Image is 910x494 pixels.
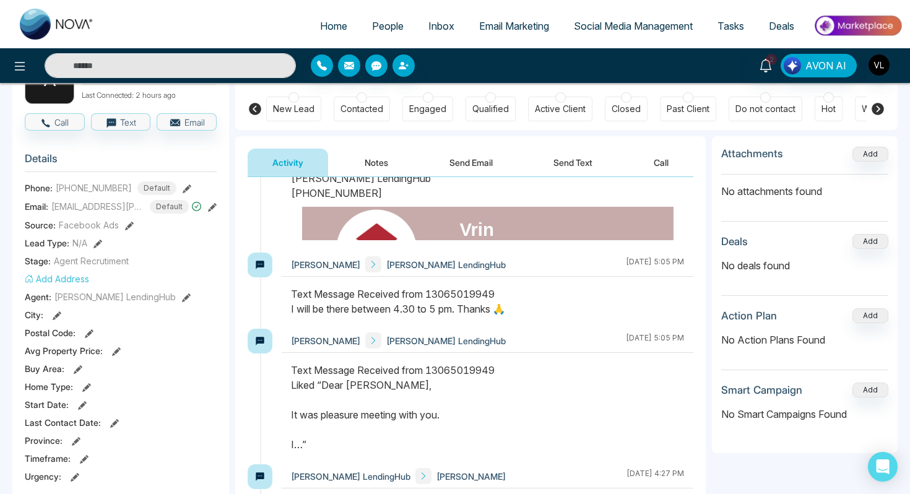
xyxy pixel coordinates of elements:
[291,258,360,271] span: [PERSON_NAME]
[784,57,801,74] img: Lead Flow
[137,181,176,195] span: Default
[409,103,446,115] div: Engaged
[291,334,360,347] span: [PERSON_NAME]
[416,14,467,38] a: Inbox
[25,434,63,447] span: Province :
[612,103,641,115] div: Closed
[852,148,888,158] span: Add
[72,236,87,249] span: N/A
[25,113,85,131] button: Call
[308,14,360,38] a: Home
[721,235,748,248] h3: Deals
[291,470,410,483] span: [PERSON_NAME] LendingHub
[467,14,561,38] a: Email Marketing
[25,290,51,303] span: Agent:
[561,14,705,38] a: Social Media Management
[25,236,69,249] span: Lead Type:
[735,103,795,115] div: Do not contact
[629,149,693,176] button: Call
[25,452,71,465] span: Timeframe :
[479,20,549,32] span: Email Marketing
[721,332,888,347] p: No Action Plans Found
[273,103,314,115] div: New Lead
[721,384,802,396] h3: Smart Campaign
[51,200,144,213] span: [EMAIL_ADDRESS][PERSON_NAME][DOMAIN_NAME]
[852,147,888,162] button: Add
[705,14,756,38] a: Tasks
[717,20,744,32] span: Tasks
[25,362,64,375] span: Buy Area :
[59,219,119,232] span: Facebook Ads
[248,149,328,176] button: Activity
[91,113,151,131] button: Text
[20,9,94,40] img: Nova CRM Logo
[25,181,53,194] span: Phone:
[25,308,43,321] span: City :
[721,175,888,199] p: No attachments found
[360,14,416,38] a: People
[25,470,61,483] span: Urgency :
[25,254,51,267] span: Stage:
[721,310,777,322] h3: Action Plan
[340,103,383,115] div: Contacted
[626,256,684,272] div: [DATE] 5:05 PM
[150,200,189,214] span: Default
[425,149,518,176] button: Send Email
[813,12,903,40] img: Market-place.gif
[436,470,506,483] span: [PERSON_NAME]
[626,332,684,349] div: [DATE] 5:05 PM
[25,416,101,429] span: Last Contact Date :
[821,103,836,115] div: Hot
[56,181,132,194] span: [PHONE_NUMBER]
[428,20,454,32] span: Inbox
[340,149,413,176] button: Notes
[472,103,509,115] div: Qualified
[535,103,586,115] div: Active Client
[386,258,506,271] span: [PERSON_NAME] LendingHub
[852,308,888,323] button: Add
[82,87,217,101] p: Last Connected: 2 hours ago
[721,407,888,422] p: No Smart Campaigns Found
[25,398,69,411] span: Start Date :
[805,58,846,73] span: AVON AI
[852,234,888,249] button: Add
[372,20,404,32] span: People
[25,200,48,213] span: Email:
[25,326,76,339] span: Postal Code :
[766,54,777,65] span: 2
[868,452,898,482] div: Open Intercom Messenger
[54,254,129,267] span: Agent Recrutiment
[852,383,888,397] button: Add
[769,20,794,32] span: Deals
[25,272,89,285] button: Add Address
[721,147,783,160] h3: Attachments
[25,380,73,393] span: Home Type :
[781,54,857,77] button: AVON AI
[25,344,103,357] span: Avg Property Price :
[320,20,347,32] span: Home
[756,14,807,38] a: Deals
[157,113,217,131] button: Email
[529,149,617,176] button: Send Text
[25,219,56,232] span: Source:
[721,258,888,273] p: No deals found
[54,290,176,303] span: [PERSON_NAME] LendingHub
[869,54,890,76] img: User Avatar
[667,103,709,115] div: Past Client
[862,103,885,115] div: Warm
[751,54,781,76] a: 2
[626,468,684,484] div: [DATE] 4:27 PM
[574,20,693,32] span: Social Media Management
[386,334,506,347] span: [PERSON_NAME] LendingHub
[25,152,217,171] h3: Details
